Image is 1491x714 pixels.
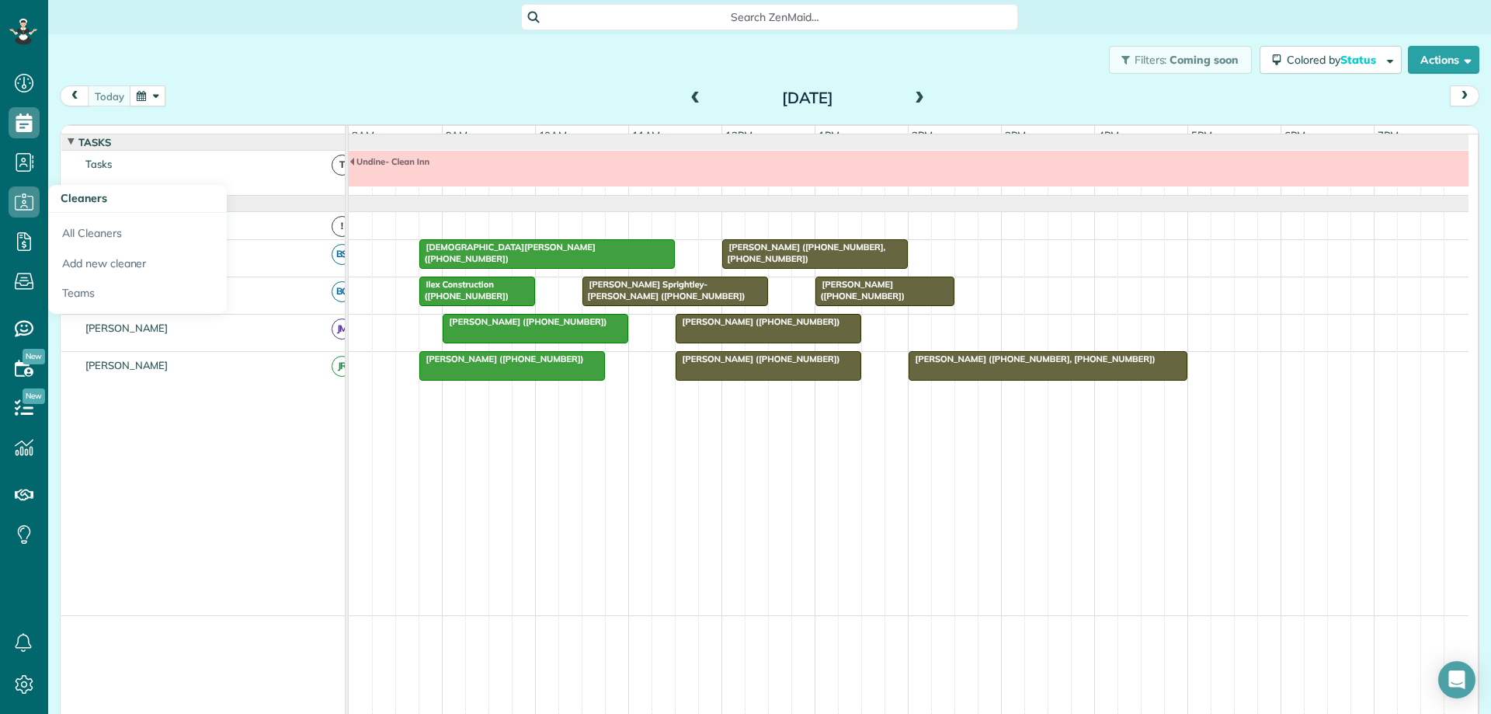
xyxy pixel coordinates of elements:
[48,213,227,249] a: All Cleaners
[349,156,430,167] span: Undine- Clean Inn
[48,249,227,279] a: Add new cleaner
[1281,129,1309,141] span: 6pm
[675,354,841,364] span: [PERSON_NAME] ([PHONE_NUMBER])
[1375,129,1402,141] span: 7pm
[721,242,886,263] span: [PERSON_NAME] ([PHONE_NUMBER], [PHONE_NUMBER])
[815,129,843,141] span: 1pm
[23,349,45,364] span: New
[442,316,608,327] span: [PERSON_NAME] ([PHONE_NUMBER])
[722,129,756,141] span: 12pm
[536,129,571,141] span: 10am
[1340,53,1378,67] span: Status
[332,216,353,237] span: !
[88,85,131,106] button: today
[815,279,905,301] span: [PERSON_NAME] ([PHONE_NUMBER])
[419,279,509,301] span: Ilex Construction ([PHONE_NUMBER])
[1287,53,1382,67] span: Colored by
[908,354,1156,364] span: [PERSON_NAME] ([PHONE_NUMBER], [PHONE_NUMBER])
[23,388,45,404] span: New
[675,316,841,327] span: [PERSON_NAME] ([PHONE_NUMBER])
[711,89,905,106] h2: [DATE]
[1260,46,1402,74] button: Colored byStatus
[909,129,936,141] span: 2pm
[419,354,585,364] span: [PERSON_NAME] ([PHONE_NUMBER])
[82,359,172,371] span: [PERSON_NAME]
[582,279,746,301] span: [PERSON_NAME] Sprightley-[PERSON_NAME] ([PHONE_NUMBER])
[629,129,664,141] span: 11am
[1002,129,1029,141] span: 3pm
[332,319,353,340] span: JM
[1408,46,1479,74] button: Actions
[61,191,107,205] span: Cleaners
[82,322,172,334] span: [PERSON_NAME]
[1095,129,1122,141] span: 4pm
[75,136,114,148] span: Tasks
[1170,53,1239,67] span: Coming soon
[332,155,353,176] span: T
[1135,53,1167,67] span: Filters:
[349,129,377,141] span: 8am
[48,278,227,314] a: Teams
[419,242,596,263] span: [DEMOGRAPHIC_DATA][PERSON_NAME] ([PHONE_NUMBER])
[1438,661,1475,698] div: Open Intercom Messenger
[332,281,353,302] span: BC
[1188,129,1215,141] span: 5pm
[443,129,471,141] span: 9am
[332,356,353,377] span: JR
[82,158,115,170] span: Tasks
[332,244,353,265] span: BS
[1450,85,1479,106] button: next
[60,85,89,106] button: prev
